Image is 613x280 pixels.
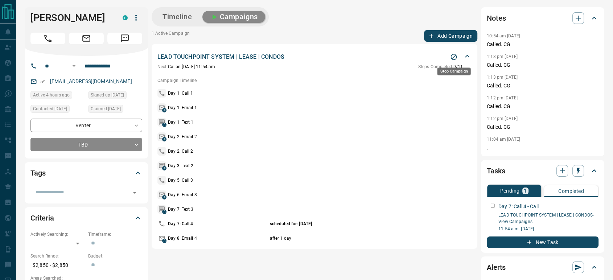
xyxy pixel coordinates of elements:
p: Day 7: Call 4 - Call [498,203,539,210]
p: 10:54 am [DATE] [487,33,520,38]
p: Day 1: Email 1 [168,104,268,111]
div: Mon Aug 11 2025 [88,105,142,115]
p: 1 [524,188,527,193]
div: Notes [487,9,598,27]
p: 1 Active Campaign [152,30,190,42]
span: Signed up [DATE] [91,91,124,99]
button: Add Campaign [424,30,477,42]
p: Day 8: Email 4 [168,235,268,242]
button: Open [129,188,140,198]
p: Timeframe: [88,231,142,238]
span: A [162,239,166,243]
svg: Email Verified [40,79,45,84]
p: Campaign Timeline [157,77,472,84]
p: after 1 day [270,235,436,242]
span: A [162,108,166,112]
p: scheduled for: [DATE] [270,221,436,227]
span: A [162,195,166,199]
span: A [162,137,166,141]
h2: Criteria [30,212,54,224]
p: Called. CG [487,123,598,131]
div: Tasks [487,162,598,180]
p: Day 7: Text 3 [168,206,268,213]
p: Search Range: [30,253,85,259]
button: Campaigns [202,11,265,23]
p: Day 1: Text 1 [168,119,268,125]
p: 1:12 pm [DATE] [487,95,518,100]
p: Called. CG [487,82,598,90]
p: 1:13 pm [DATE] [487,54,518,59]
p: Pending [500,188,519,193]
span: Steps Completed: [418,64,453,69]
span: Email [69,33,104,44]
span: Claimed [DATE] [91,105,121,112]
a: [EMAIL_ADDRESS][DOMAIN_NAME] [50,78,132,84]
span: Contacted [DATE] [33,105,67,112]
div: condos.ca [123,15,128,20]
h2: Alerts [487,262,506,273]
p: Day 2: Call 2 [168,148,268,155]
div: Renter [30,119,142,132]
span: A [162,166,166,170]
p: Called. CG [487,41,598,48]
p: Call on [DATE] 11:54 am [157,63,215,70]
p: 1:12 pm [DATE] [487,116,518,121]
p: 1:13 pm [DATE] [487,75,518,80]
span: Message [107,33,142,44]
p: 11:54 a.m. [DATE] [498,226,598,232]
div: Mon Aug 11 2025 [30,105,85,115]
p: 11:04 am [DATE] [487,137,520,142]
p: . [487,144,598,152]
a: LEAD TOUCHPOINT SYSTEM | LEASE | CONDOS- View Campaigns [498,213,594,224]
p: Called. CG [487,61,598,69]
h2: Tags [30,167,45,179]
div: Tags [30,164,142,182]
div: Mon Aug 18 2025 [30,91,85,101]
div: Criteria [30,209,142,227]
div: Mon Aug 11 2025 [88,91,142,101]
div: Stop Campaign [437,67,471,75]
span: A [162,210,166,214]
div: TBD [30,138,142,151]
p: 9 / 11 [418,63,463,70]
p: Day 5: Call 3 [168,177,268,184]
span: Next: [157,64,168,69]
h2: Tasks [487,165,505,177]
p: LEAD TOUCHPOINT SYSTEM | LEASE | CONDOS [157,53,284,61]
button: Timeline [155,11,199,23]
p: Actively Searching: [30,231,85,238]
p: Completed [558,189,584,194]
span: A [162,123,166,127]
div: LEAD TOUCHPOINT SYSTEM | LEASE | CONDOSStop CampaignNext:Callon [DATE] 11:54 amSteps Completed:9/11 [157,51,472,71]
button: Open [70,62,78,70]
p: Day 6: Email 3 [168,192,268,198]
p: $2,850 - $2,850 [30,259,85,271]
p: Day 1: Call 1 [168,90,268,96]
button: New Task [487,236,598,248]
button: Stop Campaign [448,52,459,62]
span: Active 4 hours ago [33,91,70,99]
p: Day 3: Text 2 [168,162,268,169]
h1: [PERSON_NAME] [30,12,112,24]
h2: Notes [487,12,506,24]
p: Day 2: Email 2 [168,133,268,140]
p: Called. CG [487,103,598,110]
span: Call [30,33,65,44]
p: Budget: [88,253,142,259]
p: Day 7: Call 4 [168,221,268,227]
div: Alerts [487,259,598,276]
